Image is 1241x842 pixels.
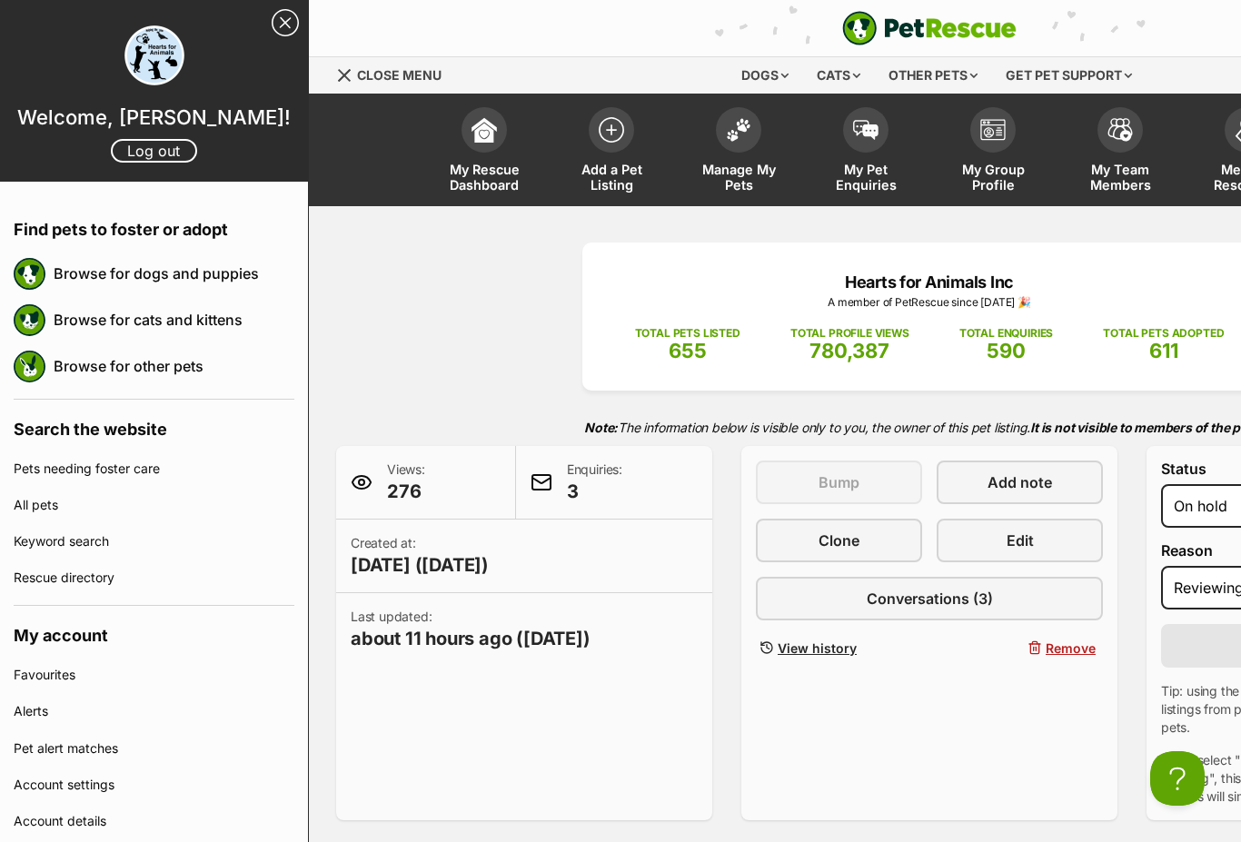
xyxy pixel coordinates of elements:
[698,162,779,193] span: Manage My Pets
[635,325,740,342] p: TOTAL PETS LISTED
[819,530,859,551] span: Clone
[443,162,525,193] span: My Rescue Dashboard
[756,519,922,562] a: Clone
[14,451,294,487] a: Pets needing foster care
[959,325,1053,342] p: TOTAL ENQUIRIES
[756,635,922,661] a: View history
[14,767,294,803] a: Account settings
[825,162,907,193] span: My Pet Enquiries
[1057,98,1184,206] a: My Team Members
[14,560,294,596] a: Rescue directory
[584,420,618,435] strong: Note:
[790,325,909,342] p: TOTAL PROFILE VIEWS
[548,98,675,206] a: Add a Pet Listing
[14,258,45,290] img: petrescue logo
[351,552,489,578] span: [DATE] ([DATE])
[867,588,993,609] span: Conversations (3)
[351,534,489,578] p: Created at:
[336,57,454,90] a: Menu
[387,461,425,504] p: Views:
[1046,639,1096,658] span: Remove
[853,120,879,140] img: pet-enquiries-icon-7e3ad2cf08bfb03b45e93fb7055b45f3efa6380592205ae92323e6603595dc1f.svg
[472,117,497,143] img: dashboard-icon-eb2f2d2d3e046f16d808141f083e7271f6b2e854fb5c12c21221c1fb7104beca.svg
[54,254,294,292] a: Browse for dogs and puppies
[756,461,922,504] button: Bump
[980,119,1006,141] img: group-profile-icon-3fa3cf56718a62981997c0bc7e787c4b2cf8bcc04b72c1350f741eb67cf2f40e.svg
[937,461,1103,504] a: Add note
[14,351,45,382] img: petrescue logo
[929,98,1057,206] a: My Group Profile
[14,523,294,560] a: Keyword search
[387,479,425,504] span: 276
[14,400,294,451] h4: Search the website
[1007,530,1034,551] span: Edit
[14,304,45,336] img: petrescue logo
[675,98,802,206] a: Manage My Pets
[111,139,197,163] a: Log out
[756,577,1103,620] a: Conversations (3)
[14,657,294,693] a: Favourites
[14,487,294,523] a: All pets
[804,57,873,94] div: Cats
[842,11,1017,45] img: logo-e224e6f780fb5917bec1dbf3a21bbac754714ae5b6737aabdf751b685950b380.svg
[567,479,622,504] span: 3
[952,162,1034,193] span: My Group Profile
[1079,162,1161,193] span: My Team Members
[421,98,548,206] a: My Rescue Dashboard
[1150,751,1205,806] iframe: Help Scout Beacon - Open
[571,162,652,193] span: Add a Pet Listing
[669,339,707,362] span: 655
[351,626,591,651] span: about 11 hours ago ([DATE])
[2,2,16,16] img: consumer-privacy-logo.png
[842,11,1017,45] a: PetRescue
[1149,339,1178,362] span: 611
[729,57,801,94] div: Dogs
[876,57,990,94] div: Other pets
[778,639,857,658] span: View history
[802,98,929,206] a: My Pet Enquiries
[567,461,622,504] p: Enquiries:
[726,118,751,142] img: manage-my-pets-icon-02211641906a0b7f246fdf0571729dbe1e7629f14944591b6c1af311fb30b64b.svg
[14,606,294,657] h4: My account
[14,693,294,729] a: Alerts
[993,57,1145,94] div: Get pet support
[357,67,442,83] span: Close menu
[1103,325,1224,342] p: TOTAL PETS ADOPTED
[988,471,1052,493] span: Add note
[272,9,299,36] a: Close Sidebar
[351,608,591,651] p: Last updated:
[14,200,294,251] h4: Find pets to foster or adopt
[118,19,191,92] img: profile image
[1107,118,1133,142] img: team-members-icon-5396bd8760b3fe7c0b43da4ab00e1e3bb1a5d9ba89233759b79545d2d3fc5d0d.svg
[54,301,294,339] a: Browse for cats and kittens
[987,339,1026,362] span: 590
[599,117,624,143] img: add-pet-listing-icon-0afa8454b4691262ce3f59096e99ab1cd57d4a30225e0717b998d2c9b9846f56.svg
[14,730,294,767] a: Pet alert matches
[937,635,1103,661] button: Remove
[14,803,294,839] a: Account details
[937,519,1103,562] a: Edit
[54,347,294,385] a: Browse for other pets
[809,339,889,362] span: 780,387
[819,471,859,493] span: Bump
